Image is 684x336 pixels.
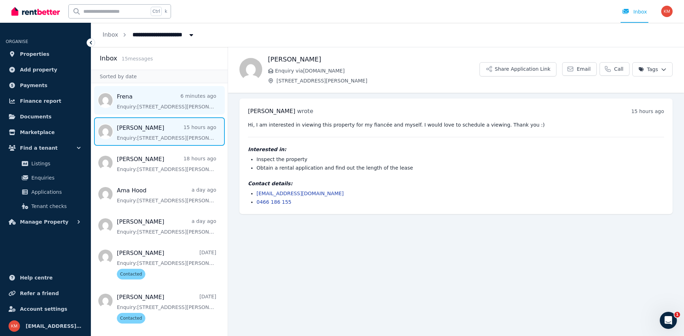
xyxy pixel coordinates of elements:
span: Marketplace [20,128,55,137]
nav: Breadcrumb [91,23,206,47]
a: [PERSON_NAME][DATE]Enquiry:[STREET_ADDRESS][PERSON_NAME].Contacted [117,293,216,324]
a: [PERSON_NAME]18 hours agoEnquiry:[STREET_ADDRESS][PERSON_NAME]. [117,155,216,173]
button: Manage Property [6,215,85,229]
span: Ctrl [151,7,162,16]
span: [STREET_ADDRESS][PERSON_NAME] [276,77,480,84]
span: [EMAIL_ADDRESS][DOMAIN_NAME] [26,322,82,330]
iframe: Intercom live chat [660,312,677,329]
a: Finance report [6,94,85,108]
a: 0466 186 155 [256,199,291,205]
button: Find a tenant [6,141,85,155]
a: Tenant checks [9,199,82,213]
span: Account settings [20,305,67,313]
time: 15 hours ago [631,108,664,114]
a: Email [562,62,597,76]
a: Listings [9,156,82,171]
a: [EMAIL_ADDRESS][DOMAIN_NAME] [256,191,344,196]
a: [PERSON_NAME]15 hours agoEnquiry:[STREET_ADDRESS][PERSON_NAME]. [117,124,216,142]
button: Tags [632,62,673,76]
a: Enquiries [9,171,82,185]
a: Inbox [103,31,118,38]
span: Manage Property [20,218,68,226]
span: Find a tenant [20,144,58,152]
span: Email [577,65,591,73]
a: Frena6 minutes agoEnquiry:[STREET_ADDRESS][PERSON_NAME]. [117,92,216,110]
img: RentBetter [11,6,60,17]
span: ORGANISE [6,39,28,44]
span: wrote [297,108,313,114]
a: Call [600,62,629,76]
span: Help centre [20,273,53,282]
li: Obtain a rental application and find out the length of the lease [256,164,664,171]
span: 1 [674,312,680,318]
img: km.redding1@gmail.com [661,6,673,17]
div: Inbox [622,8,647,15]
a: Add property [6,63,85,77]
span: Add property [20,65,57,74]
a: Help centre [6,271,85,285]
a: Account settings [6,302,85,316]
span: Properties [20,50,50,58]
pre: Hi, I am interested in viewing this property for my fiancée and myself. I would love to schedule ... [248,121,664,128]
span: Enquiries [31,174,79,182]
a: Documents [6,110,85,124]
span: Applications [31,188,79,196]
span: Call [614,65,623,73]
button: Share Application Link [480,62,556,76]
img: Mae Traeger [239,58,262,81]
a: Marketplace [6,125,85,139]
a: [PERSON_NAME][DATE]Enquiry:[STREET_ADDRESS][PERSON_NAME].Contacted [117,249,216,279]
h1: [PERSON_NAME] [268,54,480,64]
a: Applications [9,185,82,199]
span: 15 message s [121,56,153,62]
span: Refer a friend [20,289,59,298]
span: k [165,9,167,14]
li: Inspect the property [256,156,664,163]
span: Tenant checks [31,202,79,210]
span: Tags [638,66,658,73]
a: Payments [6,78,85,92]
h2: Inbox [100,53,117,63]
div: Sorted by date [91,70,228,83]
span: Payments [20,81,47,90]
span: Listings [31,159,79,168]
a: [PERSON_NAME]a day agoEnquiry:[STREET_ADDRESS][PERSON_NAME]. [117,218,216,235]
a: Ama Hooda day agoEnquiry:[STREET_ADDRESS][PERSON_NAME]. [117,186,216,204]
img: km.redding1@gmail.com [9,320,20,332]
span: Documents [20,112,52,121]
span: Enquiry via [DOMAIN_NAME] [275,67,480,74]
a: Refer a friend [6,286,85,300]
h4: Interested in: [248,146,664,153]
span: [PERSON_NAME] [248,108,295,114]
h4: Contact details: [248,180,664,187]
a: Properties [6,47,85,61]
span: Finance report [20,97,61,105]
